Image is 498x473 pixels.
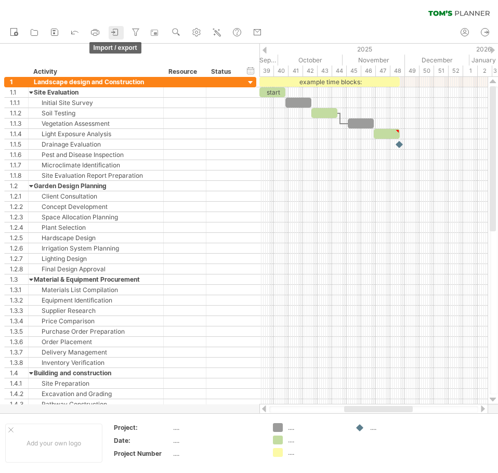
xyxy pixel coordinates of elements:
[259,65,274,76] div: 39
[10,160,28,170] div: 1.1.7
[34,295,158,305] div: Equipment Identification
[10,306,28,316] div: 1.3.3
[405,65,420,76] div: 49
[173,423,260,432] div: ....
[34,202,158,212] div: Concept Development
[10,191,28,201] div: 1.2.1
[10,337,28,347] div: 1.3.6
[34,254,158,264] div: Lighting Design
[10,150,28,160] div: 1.1.6
[10,212,28,222] div: 1.2.3
[10,139,28,149] div: 1.1.5
[10,87,28,97] div: 1.1
[10,399,28,409] div: 1.4.3
[10,295,28,305] div: 1.3.2
[34,274,158,284] div: Material & Equipment Procurement
[34,233,158,243] div: Hardscape Design
[34,337,158,347] div: Order Placement
[259,87,285,97] div: start
[390,65,405,76] div: 48
[173,449,260,458] div: ....
[34,399,158,409] div: Pathway Construction
[10,389,28,399] div: 1.4.2
[114,449,171,458] div: Project Number
[10,326,28,336] div: 1.3.5
[10,285,28,295] div: 1.3.1
[114,436,171,445] div: Date:
[278,55,343,65] div: October 2025
[34,119,158,128] div: Vegetation Assessment
[173,436,260,445] div: ....
[10,98,28,108] div: 1.1.1
[376,65,390,76] div: 47
[34,243,158,253] div: Irrigation System Planning
[10,129,28,139] div: 1.1.4
[347,65,361,76] div: 45
[288,436,345,444] div: ....
[274,65,289,76] div: 40
[10,254,28,264] div: 1.2.7
[34,264,158,274] div: Final Design Approval
[434,65,449,76] div: 51
[34,129,158,139] div: Light Exposure Analysis
[34,160,158,170] div: Microclimate Identification
[10,108,28,118] div: 1.1.2
[478,65,492,76] div: 2
[34,191,158,201] div: Client Consultation
[10,170,28,180] div: 1.1.8
[34,98,158,108] div: Initial Site Survey
[34,77,158,87] div: Landscape design and Construction
[33,67,158,77] div: Activity
[318,65,332,76] div: 43
[34,285,158,295] div: Materials List Compilation
[10,233,28,243] div: 1.2.5
[10,77,28,87] div: 1
[288,448,345,457] div: ....
[34,378,158,388] div: Site Preparation
[34,368,158,378] div: Building and construction
[34,139,158,149] div: Drainage Evaluation
[343,55,405,65] div: November 2025
[34,150,158,160] div: Pest and Disease Inspection
[34,212,158,222] div: Space Allocation Planning
[34,316,158,326] div: Price Comparison
[10,202,28,212] div: 1.2.2
[34,170,158,180] div: Site Evaluation Report Preparation
[5,424,102,463] div: Add your own logo
[34,222,158,232] div: Plant Selection
[10,119,28,128] div: 1.1.3
[34,181,158,191] div: Garden Design Planning
[10,368,28,378] div: 1.4
[211,67,234,77] div: Status
[449,65,463,76] div: 52
[370,423,427,432] div: ....
[463,65,478,76] div: 1
[303,65,318,76] div: 42
[10,274,28,284] div: 1.3
[10,378,28,388] div: 1.4.1
[34,347,158,357] div: Delivery Management
[259,77,400,87] div: example time blocks:
[34,87,158,97] div: Site Evaluation
[361,65,376,76] div: 46
[288,423,345,432] div: ....
[405,55,469,65] div: December 2025
[34,326,158,336] div: Purchase Order Preparation
[289,65,303,76] div: 41
[10,264,28,274] div: 1.2.8
[34,358,158,367] div: Inventory Verification
[420,65,434,76] div: 50
[10,358,28,367] div: 1.3.8
[34,389,158,399] div: Excavation and Grading
[10,222,28,232] div: 1.2.4
[168,67,200,77] div: Resource
[332,65,347,76] div: 44
[109,26,124,40] a: import / export
[10,181,28,191] div: 1.2
[10,243,28,253] div: 1.2.6
[34,108,158,118] div: Soil Testing
[10,316,28,326] div: 1.3.4
[89,42,141,54] span: import / export
[34,306,158,316] div: Supplier Research
[114,423,171,432] div: Project:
